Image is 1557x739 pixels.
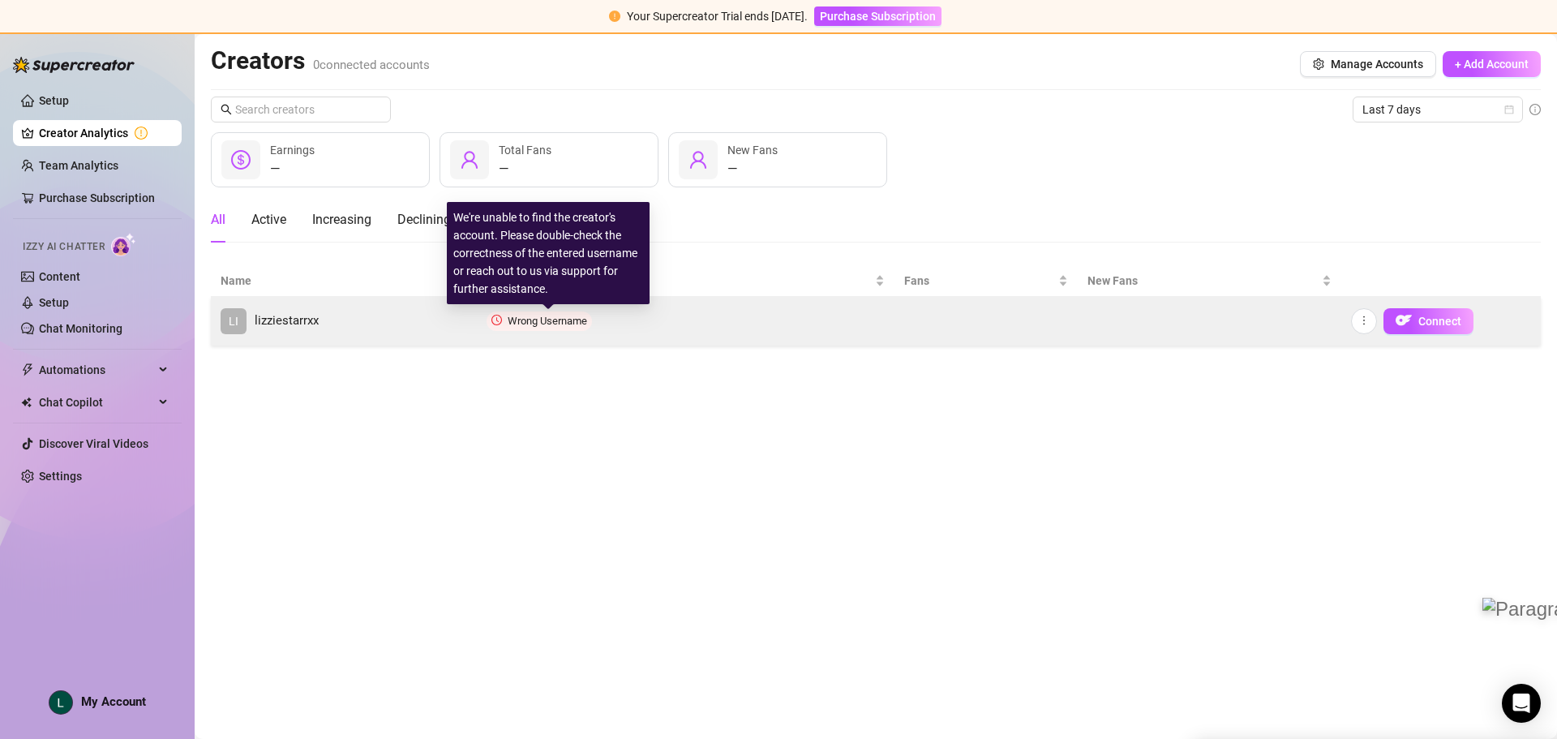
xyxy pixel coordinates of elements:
[1331,58,1423,71] span: Manage Accounts
[1362,97,1513,122] span: Last 7 days
[39,270,80,283] a: Content
[13,57,135,73] img: logo-BBDzfeDw.svg
[49,691,72,714] img: ACg8ocIePU04o8qxbucbFT36Pb-7WGHtgMz1MMZlhduuerwpwcj55A=s96-c
[231,150,251,170] span: dollar-circle
[904,272,1055,290] span: Fans
[221,308,467,334] a: LIlizziestarrxx
[460,150,479,170] span: user
[894,265,1078,297] th: Fans
[814,10,941,23] a: Purchase Subscription
[627,10,808,23] span: Your Supercreator Trial ends [DATE].
[221,104,232,115] span: search
[1078,265,1341,297] th: New Fans
[1418,315,1461,328] span: Connect
[727,159,778,178] div: —
[1358,315,1370,326] span: more
[820,10,936,23] span: Purchase Subscription
[477,265,894,297] th: Earnings
[1529,104,1541,115] span: info-circle
[221,272,454,290] span: Name
[111,233,136,256] img: AI Chatter
[21,397,32,408] img: Chat Copilot
[397,210,451,230] div: Declining
[39,94,69,107] a: Setup
[39,470,82,483] a: Settings
[1502,684,1541,723] div: Open Intercom Messenger
[1396,312,1412,329] img: OF
[312,210,371,230] div: Increasing
[491,315,502,325] span: clock-circle
[1455,58,1529,71] span: + Add Account
[499,144,551,157] span: Total Fans
[270,144,315,157] span: Earnings
[508,315,587,327] span: Wrong Username
[211,45,430,76] h2: Creators
[688,150,708,170] span: user
[39,437,148,450] a: Discover Viral Videos
[1313,58,1324,70] span: setting
[1504,105,1514,114] span: calendar
[229,312,238,330] span: LI
[270,159,315,178] div: —
[313,58,430,72] span: 0 connected accounts
[211,265,477,297] th: Name
[251,210,286,230] div: Active
[39,296,69,309] a: Setup
[487,272,872,290] span: Earnings
[39,159,118,172] a: Team Analytics
[39,322,122,335] a: Chat Monitoring
[39,357,154,383] span: Automations
[609,11,620,22] span: exclamation-circle
[1383,308,1473,334] button: OFConnect
[1443,51,1541,77] button: + Add Account
[211,210,225,230] div: All
[447,202,650,304] div: We're unable to find the creator's account. Please double-check the correctness of the entered us...
[1087,272,1319,290] span: New Fans
[39,389,154,415] span: Chat Copilot
[39,191,155,204] a: Purchase Subscription
[39,120,169,146] a: Creator Analytics exclamation-circle
[235,101,368,118] input: Search creators
[499,159,551,178] div: —
[1300,51,1436,77] button: Manage Accounts
[727,144,778,157] span: New Fans
[81,694,146,709] span: My Account
[255,311,319,331] span: lizziestarrxx
[814,6,941,26] button: Purchase Subscription
[23,239,105,255] span: Izzy AI Chatter
[21,363,34,376] span: thunderbolt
